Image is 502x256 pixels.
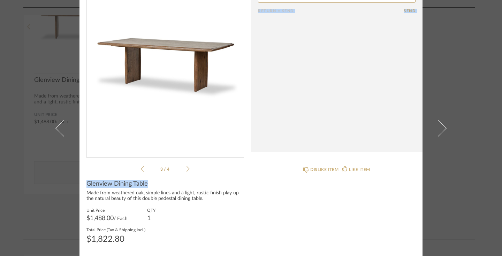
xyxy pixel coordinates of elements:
span: 4 [167,167,170,171]
label: Unit Price [86,207,128,213]
div: 1 [147,216,155,221]
span: / [164,167,167,171]
span: / Each [114,216,128,221]
div: Made from weathered oak, simple lines and a light, rustic finish play up the natural beauty of th... [86,191,244,202]
div: $1,822.80 [86,235,145,243]
div: LIKE ITEM [349,166,370,173]
label: QTY [147,207,155,213]
span: 3 [160,167,164,171]
label: Total Price (Tax & Shipping Incl.) [86,227,145,232]
div: DISLIKE ITEM [310,166,339,173]
span: $1,488.00 [86,215,114,222]
span: Glenview Dining Table [86,180,148,188]
button: Send [404,9,416,13]
div: Return = Send [258,9,404,13]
